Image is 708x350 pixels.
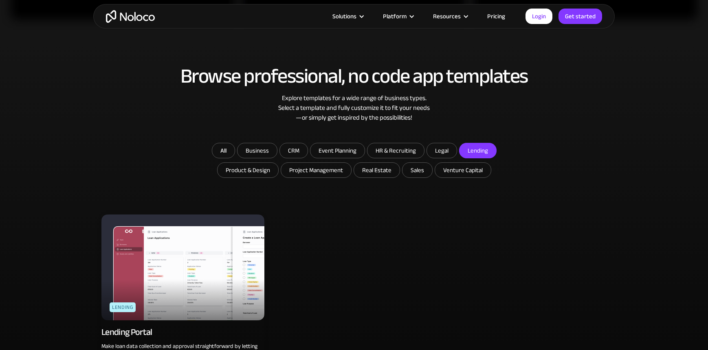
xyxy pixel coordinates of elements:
a: Pricing [477,11,515,22]
a: All [212,143,235,158]
div: Platform [373,11,423,22]
div: Lending Portal [101,326,152,338]
h2: Browse professional, no code app templates [101,65,607,87]
a: Get started [558,9,602,24]
div: Lending [110,302,136,312]
form: Email Form [191,143,517,180]
div: Resources [433,11,461,22]
div: Solutions [332,11,356,22]
div: Resources [423,11,477,22]
a: Login [526,9,552,24]
div: Solutions [322,11,373,22]
a: home [106,10,155,23]
div: Platform [383,11,407,22]
div: Explore templates for a wide range of business types. Select a template and fully customize it to... [101,93,607,122]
